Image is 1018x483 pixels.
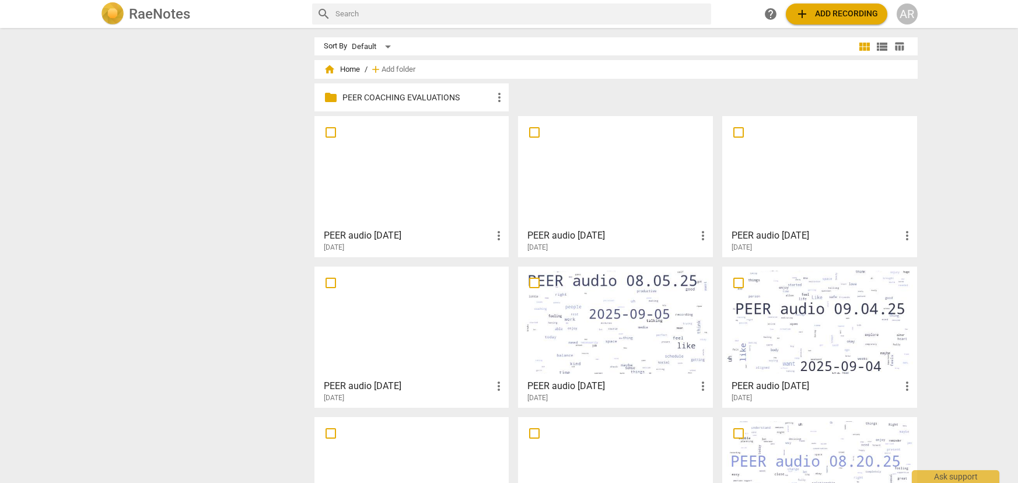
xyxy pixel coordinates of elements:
[522,120,709,252] a: PEER audio [DATE][DATE]
[696,229,710,243] span: more_vert
[760,3,781,24] a: Help
[900,379,914,393] span: more_vert
[732,229,900,243] h3: PEER audio 08.28.25
[764,7,778,21] span: help
[324,90,338,104] span: folder
[897,3,918,24] button: AR
[324,64,360,75] span: Home
[324,64,335,75] span: home
[527,393,548,403] span: [DATE]
[352,37,395,56] div: Default
[894,41,905,52] span: table_chart
[696,379,710,393] span: more_vert
[101,2,303,26] a: LogoRaeNotes
[129,6,190,22] h2: RaeNotes
[522,271,709,402] a: PEER audio [DATE][DATE]
[527,229,696,243] h3: PEER audio 09.06.25
[891,38,908,55] button: Table view
[335,5,706,23] input: Search
[101,2,124,26] img: Logo
[492,90,506,104] span: more_vert
[527,379,696,393] h3: PEER audio 08.05.25
[324,42,347,51] div: Sort By
[786,3,887,24] button: Upload
[319,120,505,252] a: PEER audio [DATE][DATE]
[382,65,415,74] span: Add folder
[319,271,505,402] a: PEER audio [DATE][DATE]
[858,40,872,54] span: view_module
[875,40,889,54] span: view_list
[856,38,873,55] button: Tile view
[900,229,914,243] span: more_vert
[324,393,344,403] span: [DATE]
[365,65,368,74] span: /
[317,7,331,21] span: search
[795,7,878,21] span: Add recording
[912,470,999,483] div: Ask support
[726,120,913,252] a: PEER audio [DATE][DATE]
[492,229,506,243] span: more_vert
[732,243,752,253] span: [DATE]
[795,7,809,21] span: add
[342,92,493,104] p: PEER COACHING EVALUATIONS
[324,379,492,393] h3: PEER audio 08.06.25
[527,243,548,253] span: [DATE]
[492,379,506,393] span: more_vert
[732,393,752,403] span: [DATE]
[873,38,891,55] button: List view
[370,64,382,75] span: add
[324,229,492,243] h3: PEER audio 09.08.25
[726,271,913,402] a: PEER audio [DATE][DATE]
[732,379,900,393] h3: PEER audio 09.04.25
[324,243,344,253] span: [DATE]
